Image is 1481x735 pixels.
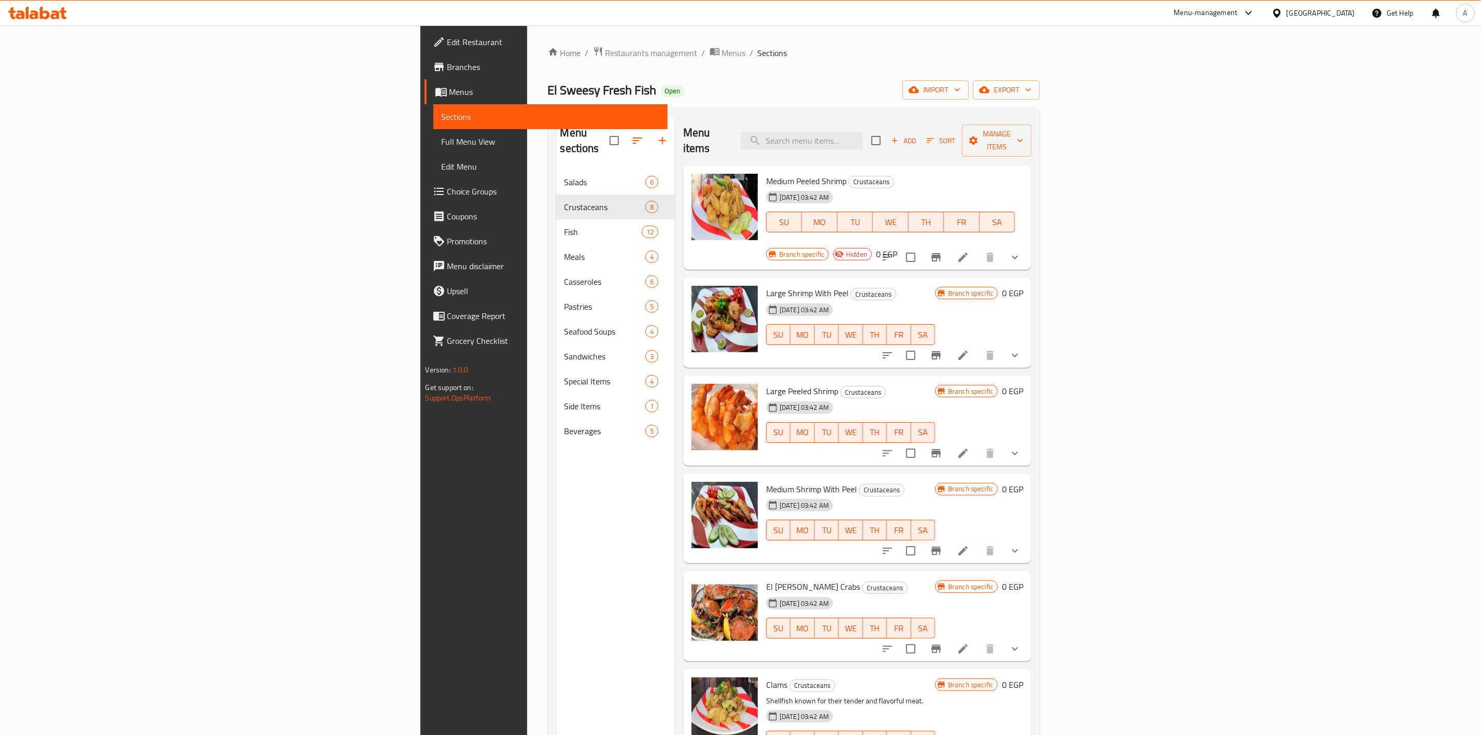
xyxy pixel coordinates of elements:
img: Large Peeled Shrimp [692,384,758,450]
span: Casseroles [565,275,645,288]
button: WE [839,618,863,639]
img: Medium Peeled Shrimp [692,174,758,240]
span: Open [661,87,685,95]
div: [GEOGRAPHIC_DATA] [1287,7,1355,19]
span: Manage items [970,128,1023,154]
span: Sections [758,47,787,59]
a: Support.OpsPlatform [426,391,491,405]
img: El Sweesy Crabs [692,579,758,646]
button: Add section [650,128,675,153]
button: sort-choices [875,441,900,466]
div: items [645,425,658,437]
div: items [645,176,658,188]
span: TH [867,327,883,342]
div: Special Items4 [556,369,675,394]
button: delete [978,343,1003,368]
button: delete [978,636,1003,661]
h6: 0 EGP [1002,384,1023,398]
span: WE [843,523,858,538]
div: Crustaceans [859,484,905,496]
button: Manage items [962,124,1032,157]
a: Edit menu item [957,447,969,460]
span: SA [915,425,931,440]
li: / [750,47,754,59]
div: items [645,325,658,338]
button: TU [815,618,839,639]
span: Menu disclaimer [447,260,659,272]
span: SU [771,327,786,342]
svg: Show Choices [1009,251,1021,264]
span: Branch specific [775,249,828,259]
span: Select all sections [603,130,625,151]
button: SA [980,212,1015,232]
div: Seafood Soups4 [556,319,675,344]
span: Get support on: [426,381,473,394]
button: import [902,80,969,100]
input: search [741,132,863,150]
span: Crustaceans [863,582,907,594]
span: [DATE] 03:42 AM [775,305,833,315]
button: MO [791,422,814,443]
span: SU [771,425,786,440]
button: Branch-specific-item [924,636,949,661]
a: Edit Restaurant [425,30,668,54]
span: Sort [927,135,955,147]
span: SA [915,327,931,342]
span: Select to update [900,442,922,464]
span: Grocery Checklist [447,335,659,347]
button: SA [911,618,935,639]
span: 12 [642,227,658,237]
button: TH [909,212,944,232]
span: Version: [426,363,451,377]
span: Crustaceans [841,386,885,398]
button: FR [887,324,911,345]
div: Pastries5 [556,294,675,319]
span: SA [984,215,1011,230]
span: WE [843,621,858,636]
h6: 0 EGP [1002,677,1023,692]
div: Crustaceans [789,679,835,692]
button: MO [802,212,837,232]
button: TH [863,618,887,639]
span: export [981,84,1032,96]
button: sort-choices [875,343,900,368]
span: Fish [565,226,642,238]
span: Side Items [565,400,645,412]
button: TU [815,520,839,540]
div: Beverages [565,425,645,437]
div: Crustaceans [849,176,894,188]
div: items [645,375,658,387]
img: Medium Shrimp With Peel [692,482,758,548]
p: Shellfish known for their tender and flavorful meat. [766,695,935,708]
button: Add [887,133,920,149]
button: SU [766,520,791,540]
span: Upsell [447,285,659,297]
span: [DATE] 03:42 AM [775,192,833,202]
span: TU [819,523,835,538]
button: MO [791,618,814,639]
span: Promotions [447,235,659,247]
span: [DATE] 03:42 AM [775,501,833,510]
span: TU [819,425,835,440]
span: Large Shrimp With Peel [766,285,849,301]
span: SA [915,523,931,538]
span: Pastries [565,300,645,313]
div: items [645,201,658,213]
span: 4 [646,252,658,262]
span: Medium Peeled Shrimp [766,173,847,189]
div: items [645,300,658,313]
span: SU [771,215,798,230]
button: FR [944,212,979,232]
span: FR [948,215,975,230]
span: SU [771,621,786,636]
h2: Menu items [683,125,728,156]
span: WE [877,215,904,230]
div: Meals4 [556,244,675,269]
span: Add [890,135,918,147]
button: FR [887,520,911,540]
svg: Show Choices [1009,643,1021,655]
div: Crustaceans [851,288,896,300]
button: SA [911,520,935,540]
span: Branch specific [944,386,997,396]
